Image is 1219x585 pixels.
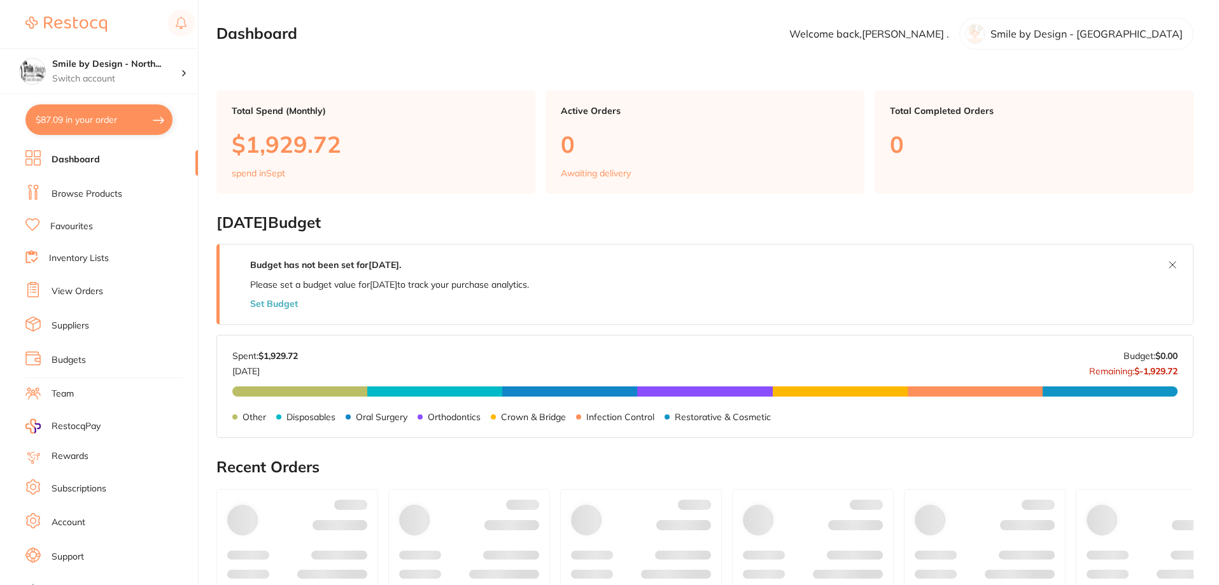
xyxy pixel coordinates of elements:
a: Inventory Lists [49,252,109,265]
p: Budget: [1124,351,1178,361]
p: Awaiting delivery [561,168,631,178]
a: Total Spend (Monthly)$1,929.72spend inSept [216,90,535,194]
span: RestocqPay [52,420,101,433]
a: Restocq Logo [25,10,107,39]
a: Dashboard [52,153,100,166]
p: Disposables [286,412,335,422]
strong: $0.00 [1155,350,1178,362]
img: RestocqPay [25,419,41,433]
p: Restorative & Cosmetic [675,412,771,422]
a: Rewards [52,450,88,463]
a: Browse Products [52,188,122,201]
button: $87.09 in your order [25,104,173,135]
h2: Recent Orders [216,458,1194,476]
p: Infection Control [586,412,654,422]
strong: Budget has not been set for [DATE] . [250,259,401,271]
img: Restocq Logo [25,17,107,32]
p: $1,929.72 [232,131,520,157]
button: Set Budget [250,299,298,309]
p: Smile by Design - [GEOGRAPHIC_DATA] [990,28,1183,39]
a: Team [52,388,74,400]
a: Suppliers [52,320,89,332]
h2: [DATE] Budget [216,214,1194,232]
a: Budgets [52,354,86,367]
p: Please set a budget value for [DATE] to track your purchase analytics. [250,279,529,290]
p: Total Completed Orders [890,106,1178,116]
a: Total Completed Orders0 [875,90,1194,194]
p: 0 [890,131,1178,157]
a: Favourites [50,220,93,233]
p: 0 [561,131,849,157]
a: View Orders [52,285,103,298]
a: RestocqPay [25,419,101,433]
p: Remaining: [1089,361,1178,376]
p: [DATE] [232,361,298,376]
p: Crown & Bridge [501,412,566,422]
p: Active Orders [561,106,849,116]
p: Spent: [232,351,298,361]
strong: $1,929.72 [258,350,298,362]
a: Active Orders0Awaiting delivery [546,90,864,194]
img: Smile by Design - North Sydney [20,59,45,84]
p: spend in Sept [232,168,285,178]
p: Oral Surgery [356,412,407,422]
a: Account [52,516,85,529]
a: Subscriptions [52,483,106,495]
p: Switch account [52,73,181,85]
p: Total Spend (Monthly) [232,106,520,116]
p: Welcome back, [PERSON_NAME] . [789,28,949,39]
a: Support [52,551,84,563]
h4: Smile by Design - North Sydney [52,58,181,71]
h2: Dashboard [216,25,297,43]
strong: $-1,929.72 [1134,365,1178,377]
p: Orthodontics [428,412,481,422]
p: Other [243,412,266,422]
